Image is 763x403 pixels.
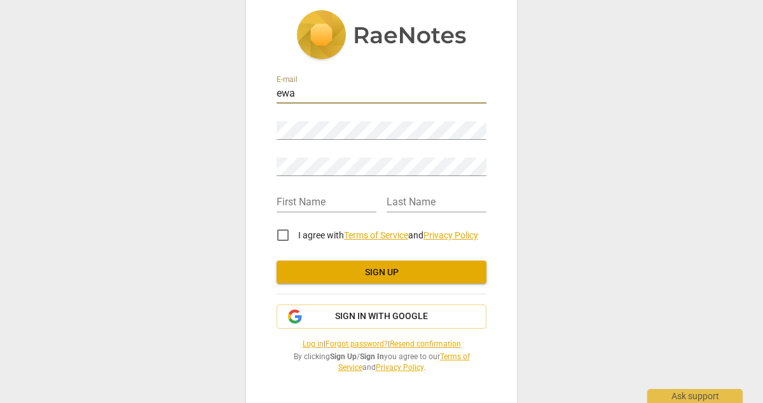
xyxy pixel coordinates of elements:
[376,363,423,372] a: Privacy Policy
[335,310,428,323] span: Sign in with Google
[326,339,388,348] a: Forgot password?
[303,339,324,348] a: Log in
[298,230,478,240] span: I agree with and
[344,230,408,240] a: Terms of Service
[277,261,486,283] button: Sign up
[647,389,743,403] div: Ask support
[277,352,486,372] span: By clicking / you agree to our and .
[338,352,470,372] a: Terms of Service
[390,339,461,348] a: Resend confirmation
[423,230,478,240] a: Privacy Policy
[287,266,476,279] span: Sign up
[277,339,486,350] span: | |
[360,352,384,361] b: Sign In
[277,76,298,84] label: E-mail
[277,304,486,329] button: Sign in with Google
[330,352,357,361] b: Sign Up
[296,10,467,62] img: 5ac2273c67554f335776073100b6d88f.svg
